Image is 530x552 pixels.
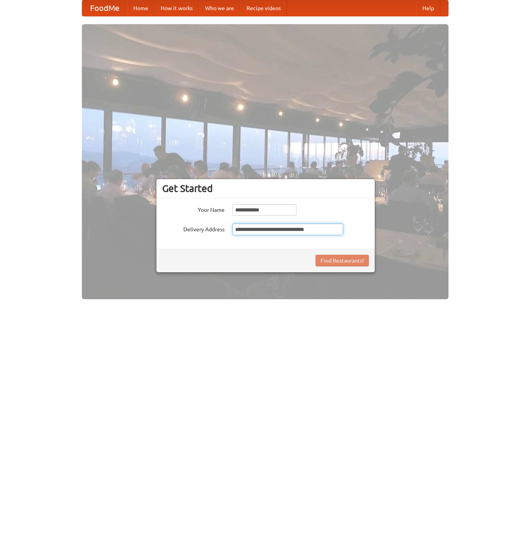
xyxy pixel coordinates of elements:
[240,0,287,16] a: Recipe videos
[127,0,154,16] a: Home
[162,204,225,214] label: Your Name
[154,0,199,16] a: How it works
[162,224,225,233] label: Delivery Address
[316,255,369,266] button: Find Restaurants!
[199,0,240,16] a: Who we are
[82,0,127,16] a: FoodMe
[162,183,369,194] h3: Get Started
[416,0,440,16] a: Help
